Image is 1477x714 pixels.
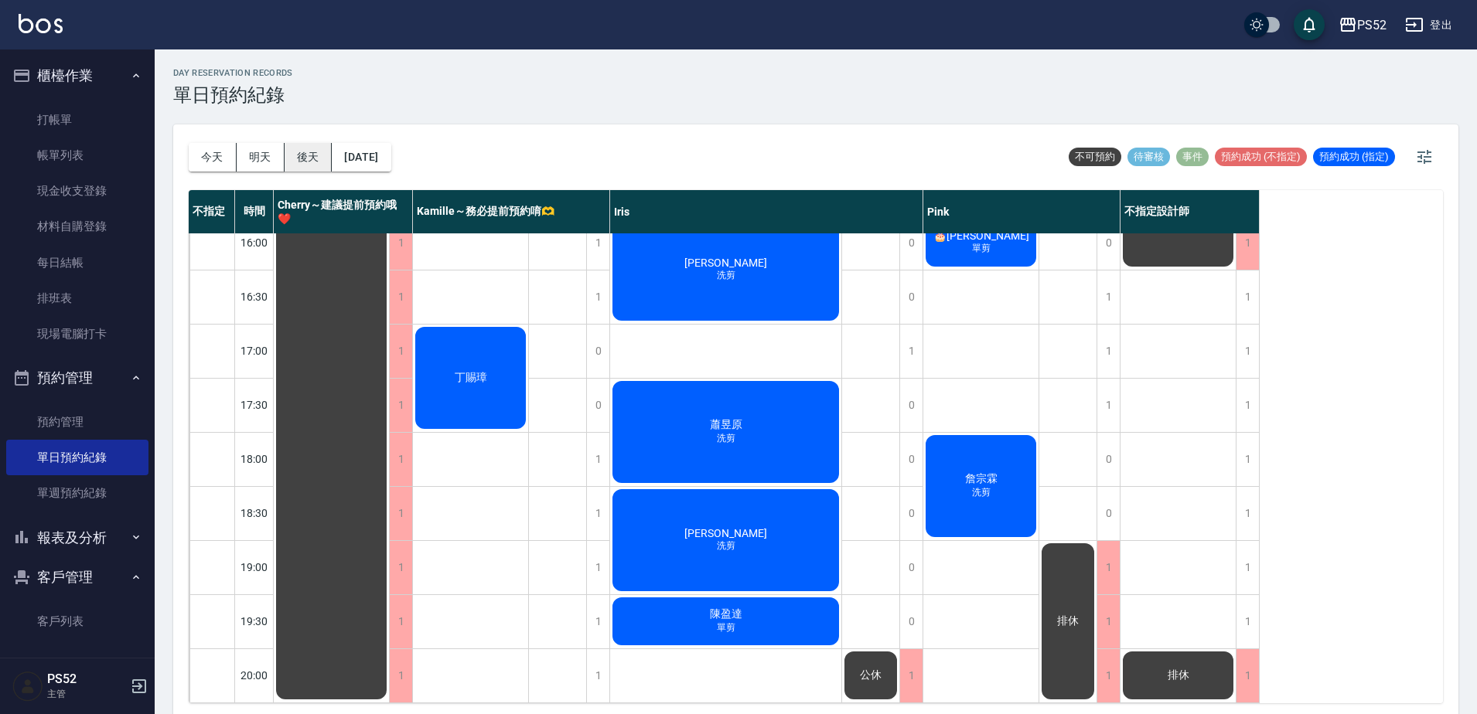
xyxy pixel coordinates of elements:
[586,649,609,702] div: 1
[235,324,274,378] div: 17:00
[235,190,274,233] div: 時間
[6,603,148,639] a: 客戶列表
[586,270,609,324] div: 1
[6,102,148,138] a: 打帳單
[189,143,237,172] button: 今天
[714,539,738,552] span: 洗剪
[1165,668,1192,682] span: 排休
[1097,216,1120,270] div: 0
[930,229,1032,242] span: 🎂 [PERSON_NAME]
[1176,150,1209,164] span: 事件
[6,645,148,685] button: 行銷工具
[452,371,490,385] span: 丁賜璋
[235,540,274,594] div: 19:00
[899,487,923,540] div: 0
[235,486,274,540] div: 18:30
[389,487,412,540] div: 1
[389,433,412,486] div: 1
[714,621,738,634] span: 單剪
[12,671,43,702] img: Person
[235,432,274,486] div: 18:00
[899,270,923,324] div: 0
[899,595,923,648] div: 0
[6,280,148,316] a: 排班表
[47,671,126,687] h5: PS52
[389,595,412,648] div: 1
[1236,595,1259,648] div: 1
[1121,190,1260,233] div: 不指定設計師
[6,138,148,173] a: 帳單列表
[1069,150,1121,164] span: 不可預約
[899,433,923,486] div: 0
[1097,270,1120,324] div: 1
[1097,541,1120,594] div: 1
[1294,9,1325,40] button: save
[1236,270,1259,324] div: 1
[899,379,923,432] div: 0
[1054,614,1082,628] span: 排休
[6,173,148,209] a: 現金收支登錄
[19,14,63,33] img: Logo
[586,433,609,486] div: 1
[1097,649,1120,702] div: 1
[899,649,923,702] div: 1
[586,379,609,432] div: 0
[714,432,738,445] span: 洗剪
[586,325,609,378] div: 0
[899,541,923,594] div: 0
[969,486,994,499] span: 洗剪
[6,440,148,475] a: 單日預約紀錄
[235,594,274,648] div: 19:30
[1097,487,1120,540] div: 0
[1097,379,1120,432] div: 1
[586,595,609,648] div: 1
[707,418,745,432] span: 蕭昱原
[413,190,610,233] div: Kamille～務必提前預約唷🫶
[6,475,148,511] a: 單週預約紀錄
[389,541,412,594] div: 1
[1097,325,1120,378] div: 1
[857,668,885,682] span: 公休
[189,190,235,233] div: 不指定
[389,325,412,378] div: 1
[586,487,609,540] div: 1
[285,143,333,172] button: 後天
[899,216,923,270] div: 0
[1236,649,1259,702] div: 1
[1097,433,1120,486] div: 0
[6,56,148,96] button: 櫃檯作業
[6,245,148,280] a: 每日結帳
[1127,150,1170,164] span: 待審核
[1313,150,1395,164] span: 預約成功 (指定)
[610,190,923,233] div: Iris
[1236,216,1259,270] div: 1
[47,687,126,701] p: 主管
[6,404,148,440] a: 預約管理
[707,607,745,621] span: 陳盈達
[1332,9,1393,41] button: PS52
[1215,150,1307,164] span: 預約成功 (不指定)
[899,325,923,378] div: 1
[6,358,148,398] button: 預約管理
[714,269,738,282] span: 洗剪
[6,518,148,558] button: 報表及分析
[923,190,1121,233] div: Pink
[962,472,1001,486] span: 詹宗霖
[237,143,285,172] button: 明天
[1097,595,1120,648] div: 1
[274,190,413,233] div: Cherry～建議提前預約哦❤️
[389,379,412,432] div: 1
[173,84,293,106] h3: 單日預約紀錄
[1236,325,1259,378] div: 1
[235,378,274,432] div: 17:30
[6,316,148,352] a: 現場電腦打卡
[1399,11,1458,39] button: 登出
[173,68,293,78] h2: day Reservation records
[1236,541,1259,594] div: 1
[6,557,148,597] button: 客戶管理
[1236,487,1259,540] div: 1
[389,649,412,702] div: 1
[6,209,148,244] a: 材料自購登錄
[586,216,609,270] div: 1
[681,257,770,269] span: [PERSON_NAME]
